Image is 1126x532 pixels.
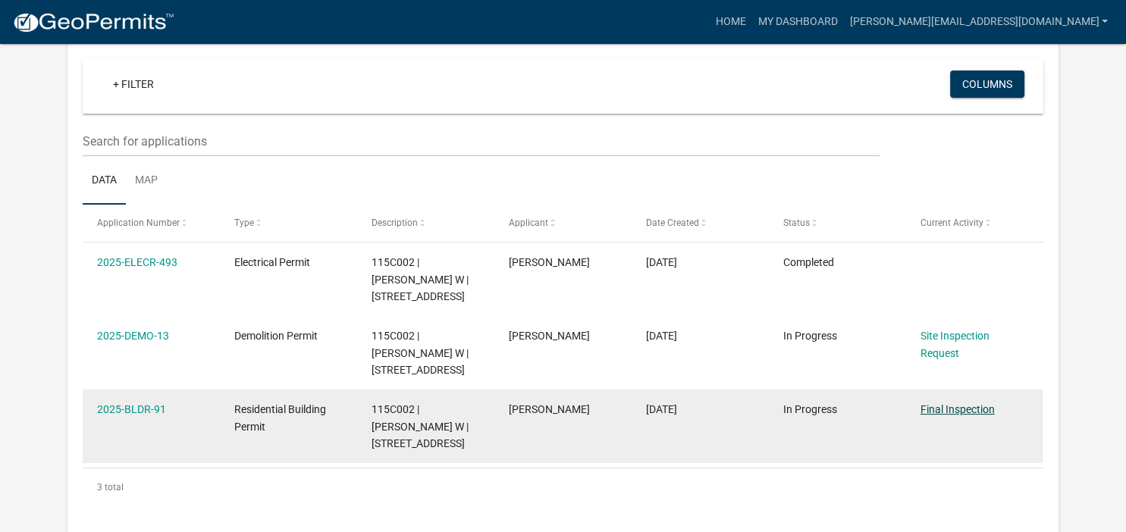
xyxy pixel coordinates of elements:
span: Judith Azar [509,330,590,342]
span: Type [234,217,254,228]
span: 03/21/2025 [646,330,677,342]
span: Current Activity [921,217,983,228]
a: Site Inspection Request [921,330,990,359]
div: collapse [67,31,1059,521]
span: Completed [783,256,834,268]
div: 3 total [83,468,1043,506]
a: Map [126,157,167,205]
span: In Progress [783,403,837,415]
datatable-header-cell: Status [768,205,905,241]
span: 03/13/2025 [646,403,677,415]
span: 115C002 | AZAR JUDITH W | 143 S SPRING RD [372,403,469,450]
span: 115C002 | AZAR JUDITH W | 143 S Spring Rd [372,256,469,303]
span: 08/27/2025 [646,256,677,268]
datatable-header-cell: Description [357,205,494,241]
a: 2025-ELECR-493 [97,256,177,268]
datatable-header-cell: Application Number [83,205,220,241]
a: My Dashboard [751,8,843,36]
input: Search for applications [83,126,879,157]
datatable-header-cell: Date Created [632,205,769,241]
a: Home [709,8,751,36]
span: 115C002 | AZAR JUDITH W | 143 S Spring Rd [372,330,469,377]
span: Status [783,217,810,228]
datatable-header-cell: Type [220,205,357,241]
datatable-header-cell: Current Activity [905,205,1043,241]
span: Judith Azar [509,256,590,268]
span: Application Number [97,217,180,228]
a: 2025-BLDR-91 [97,403,166,415]
span: Judith Azar [509,403,590,415]
datatable-header-cell: Applicant [494,205,632,241]
span: Residential Building Permit [234,403,326,433]
a: + Filter [101,70,166,98]
span: Description [372,217,418,228]
span: Electrical Permit [234,256,310,268]
button: Columns [950,70,1024,98]
a: Data [83,157,126,205]
span: Applicant [509,217,548,228]
span: Demolition Permit [234,330,318,342]
a: Final Inspection [921,403,995,415]
a: 2025-DEMO-13 [97,330,169,342]
span: In Progress [783,330,837,342]
a: [PERSON_NAME][EMAIL_ADDRESS][DOMAIN_NAME] [843,8,1114,36]
span: Date Created [646,217,699,228]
